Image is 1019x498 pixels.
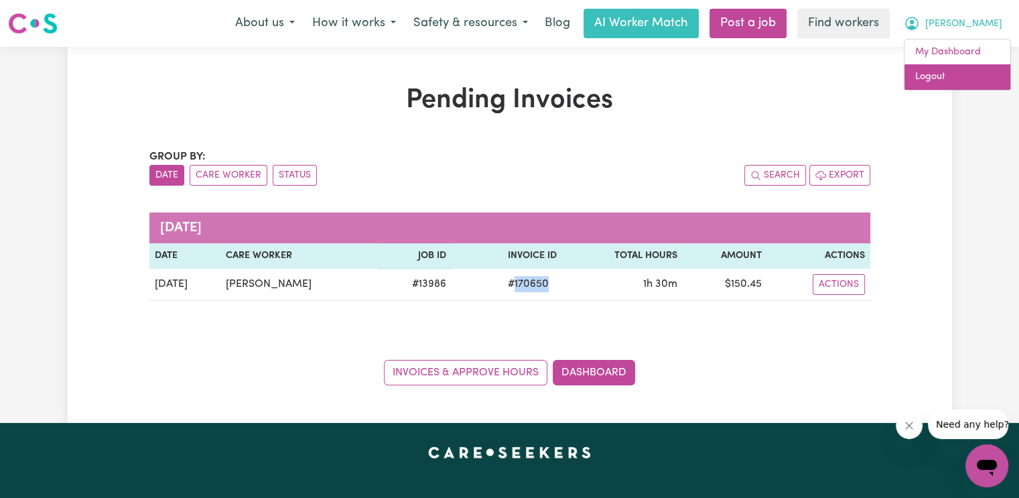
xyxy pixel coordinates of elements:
a: Logout [904,64,1010,90]
span: Need any help? [8,9,81,20]
h1: Pending Invoices [149,84,870,117]
iframe: Close message [896,412,923,439]
a: Post a job [709,9,787,38]
span: Group by: [149,151,206,162]
button: sort invoices by care worker [190,165,267,186]
td: [DATE] [149,269,220,301]
button: My Account [895,9,1011,38]
div: My Account [904,39,1011,90]
a: Careseekers home page [428,447,591,458]
iframe: Message from company [928,410,1008,439]
span: 1 hour 30 minutes [643,279,677,290]
button: About us [226,9,303,38]
button: Search [744,165,806,186]
th: Total Hours [562,243,683,269]
iframe: Button to launch messaging window [965,444,1008,487]
a: Invoices & Approve Hours [384,360,547,385]
th: Actions [767,243,870,269]
button: How it works [303,9,405,38]
th: Invoice ID [452,243,562,269]
span: # 170650 [500,276,557,292]
a: AI Worker Match [584,9,699,38]
button: sort invoices by date [149,165,184,186]
caption: [DATE] [149,212,870,243]
button: Safety & resources [405,9,537,38]
a: My Dashboard [904,40,1010,65]
a: Dashboard [553,360,635,385]
img: Careseekers logo [8,11,58,36]
th: Date [149,243,220,269]
button: sort invoices by paid status [273,165,317,186]
button: Export [809,165,870,186]
a: Blog [537,9,578,38]
td: $ 150.45 [683,269,767,301]
th: Job ID [378,243,452,269]
th: Care Worker [220,243,378,269]
span: [PERSON_NAME] [925,17,1002,32]
a: Careseekers logo [8,8,58,39]
a: Find workers [797,9,890,38]
button: Actions [813,274,865,295]
th: Amount [683,243,767,269]
td: # 13986 [378,269,452,301]
td: [PERSON_NAME] [220,269,378,301]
